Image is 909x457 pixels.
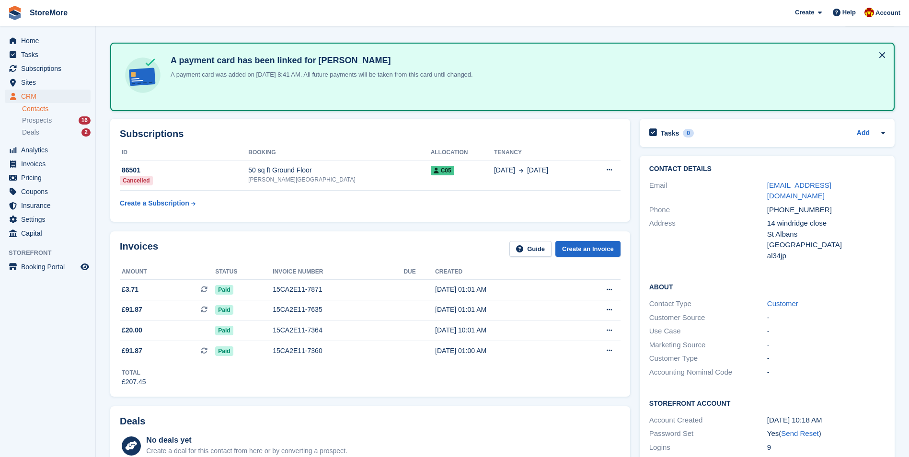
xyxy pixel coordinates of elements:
div: Total [122,368,146,377]
a: Add [857,128,870,139]
div: 86501 [120,165,248,175]
img: Store More Team [864,8,874,17]
span: Analytics [21,143,79,157]
span: Pricing [21,171,79,184]
div: - [767,326,885,337]
div: 15CA2E11-7364 [273,325,403,335]
span: Storefront [9,248,95,258]
span: Paid [215,285,233,295]
div: [PHONE_NUMBER] [767,205,885,216]
span: £91.87 [122,346,142,356]
a: Create a Subscription [120,194,196,212]
span: Invoices [21,157,79,171]
h2: Tasks [661,129,679,137]
div: Create a deal for this contact from here or by converting a prospect. [146,446,347,456]
span: Tasks [21,48,79,61]
th: Due [403,264,435,280]
span: Insurance [21,199,79,212]
div: Marketing Source [649,340,767,351]
span: Help [842,8,856,17]
div: - [767,312,885,323]
h2: Storefront Account [649,398,885,408]
a: menu [5,62,91,75]
a: menu [5,90,91,103]
a: Contacts [22,104,91,114]
th: Booking [248,145,430,160]
span: C05 [431,166,454,175]
th: Invoice number [273,264,403,280]
div: Email [649,180,767,202]
th: ID [120,145,248,160]
span: Paid [215,305,233,315]
h2: About [649,282,885,291]
span: £91.87 [122,305,142,315]
a: menu [5,34,91,47]
a: menu [5,171,91,184]
span: Paid [215,326,233,335]
span: ( ) [779,429,821,437]
div: Contact Type [649,298,767,309]
span: Create [795,8,814,17]
span: Paid [215,346,233,356]
div: [DATE] 10:18 AM [767,415,885,426]
a: StoreMore [26,5,71,21]
div: [DATE] 01:01 AM [435,305,568,315]
a: menu [5,48,91,61]
div: Customer Type [649,353,767,364]
div: Use Case [649,326,767,337]
div: Yes [767,428,885,439]
div: - [767,367,885,378]
div: 14 windridge close [767,218,885,229]
span: Capital [21,227,79,240]
span: Account [875,8,900,18]
div: Accounting Nominal Code [649,367,767,378]
h2: Contact Details [649,165,885,173]
span: CRM [21,90,79,103]
span: Home [21,34,79,47]
a: menu [5,199,91,212]
div: 16 [79,116,91,125]
div: [PERSON_NAME][GEOGRAPHIC_DATA] [248,175,430,184]
p: A payment card was added on [DATE] 8:41 AM. All future payments will be taken from this card unti... [167,70,473,80]
div: - [767,353,885,364]
div: Create a Subscription [120,198,189,208]
a: menu [5,213,91,226]
a: menu [5,227,91,240]
h2: Deals [120,416,145,427]
div: al34jp [767,251,885,262]
span: Booking Portal [21,260,79,274]
span: Settings [21,213,79,226]
div: 2 [81,128,91,137]
span: £20.00 [122,325,142,335]
a: menu [5,185,91,198]
h2: Invoices [120,241,158,257]
a: Send Reset [781,429,818,437]
div: 15CA2E11-7871 [273,285,403,295]
h4: A payment card has been linked for [PERSON_NAME] [167,55,473,66]
span: Subscriptions [21,62,79,75]
a: menu [5,157,91,171]
a: [EMAIL_ADDRESS][DOMAIN_NAME] [767,181,831,200]
th: Status [215,264,273,280]
a: Guide [509,241,552,257]
div: 15CA2E11-7360 [273,346,403,356]
div: 15CA2E11-7635 [273,305,403,315]
div: 50 sq ft Ground Floor [248,165,430,175]
span: Coupons [21,185,79,198]
div: [DATE] 01:01 AM [435,285,568,295]
span: [DATE] [494,165,515,175]
div: [DATE] 01:00 AM [435,346,568,356]
div: [DATE] 10:01 AM [435,325,568,335]
span: Sites [21,76,79,89]
a: Customer [767,299,798,308]
div: No deals yet [146,434,347,446]
div: 0 [683,129,694,137]
a: menu [5,76,91,89]
div: Account Created [649,415,767,426]
div: Password Set [649,428,767,439]
img: card-linked-ebf98d0992dc2aeb22e95c0e3c79077019eb2392cfd83c6a337811c24bc77127.svg [123,55,163,95]
h2: Subscriptions [120,128,621,139]
div: Address [649,218,767,261]
div: 9 [767,442,885,453]
span: [DATE] [527,165,548,175]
